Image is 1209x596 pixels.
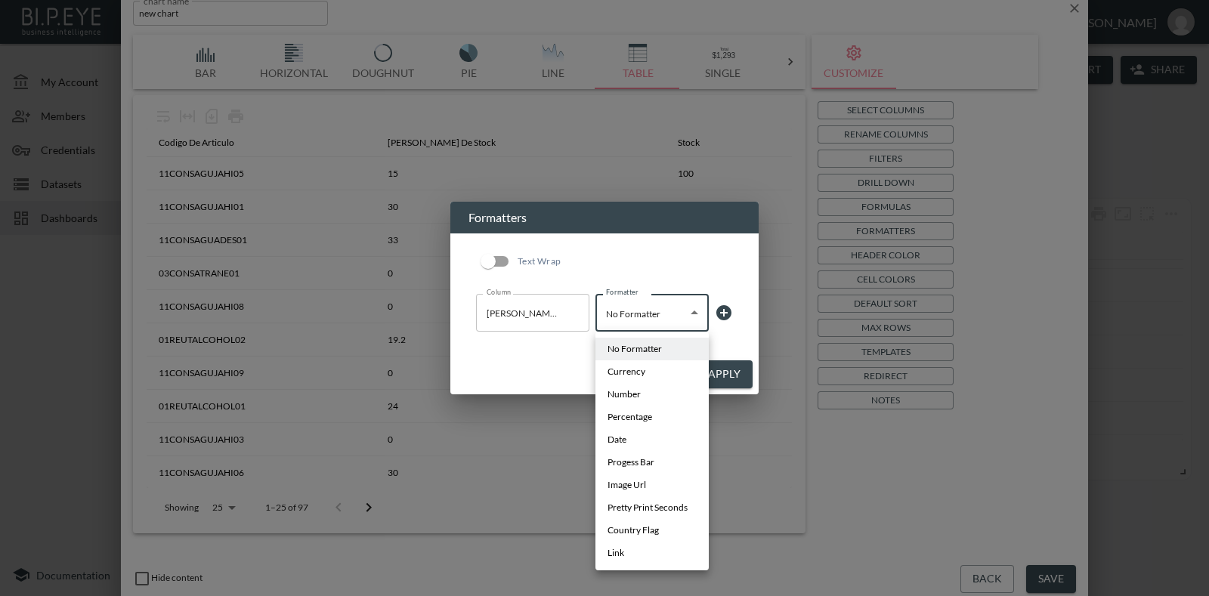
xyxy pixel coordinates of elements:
span: Progess Bar [608,455,654,469]
span: Country Flag [608,523,659,537]
span: Image Url [608,478,646,492]
span: No Formatter [608,342,662,356]
span: Date [608,433,626,446]
span: Percentage [608,410,652,424]
span: Number [608,388,641,401]
span: Currency [608,365,645,378]
span: Link [608,546,624,560]
span: Pretty Print Seconds [608,501,688,514]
